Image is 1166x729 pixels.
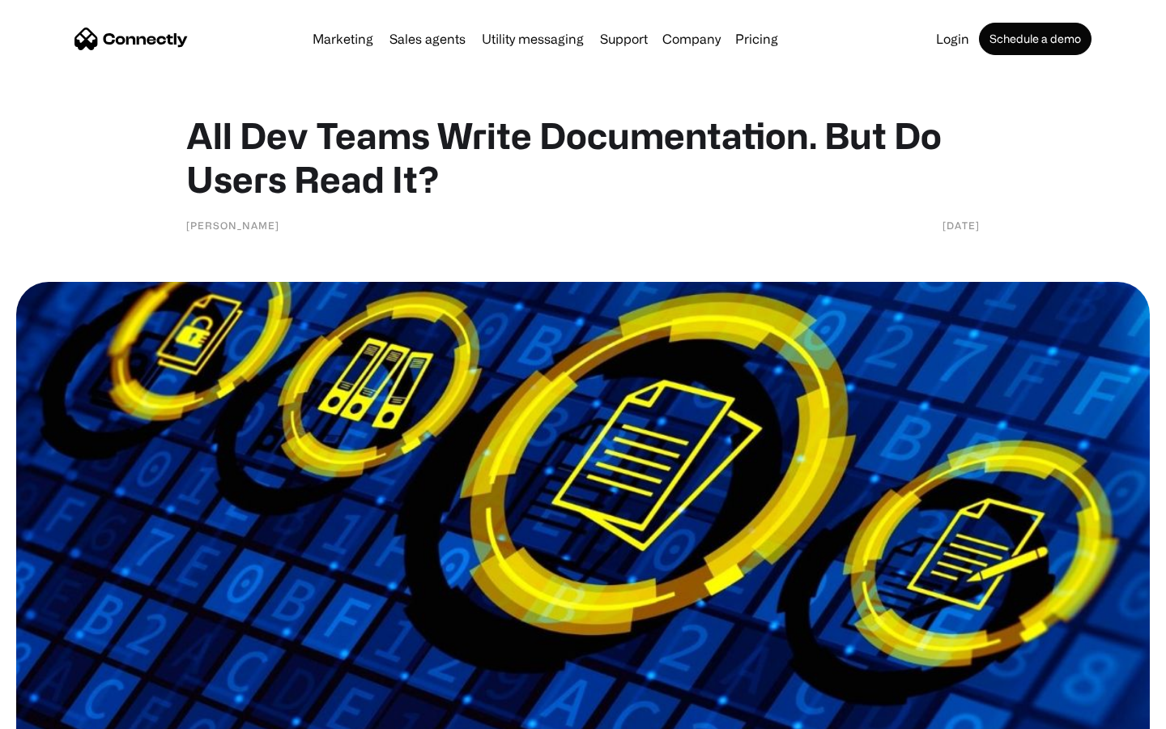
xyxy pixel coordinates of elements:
[186,113,980,201] h1: All Dev Teams Write Documentation. But Do Users Read It?
[662,28,721,50] div: Company
[16,701,97,723] aside: Language selected: English
[74,27,188,51] a: home
[657,28,726,50] div: Company
[32,701,97,723] ul: Language list
[943,217,980,233] div: [DATE]
[979,23,1092,55] a: Schedule a demo
[306,32,380,45] a: Marketing
[475,32,590,45] a: Utility messaging
[729,32,785,45] a: Pricing
[383,32,472,45] a: Sales agents
[930,32,976,45] a: Login
[186,217,279,233] div: [PERSON_NAME]
[594,32,654,45] a: Support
